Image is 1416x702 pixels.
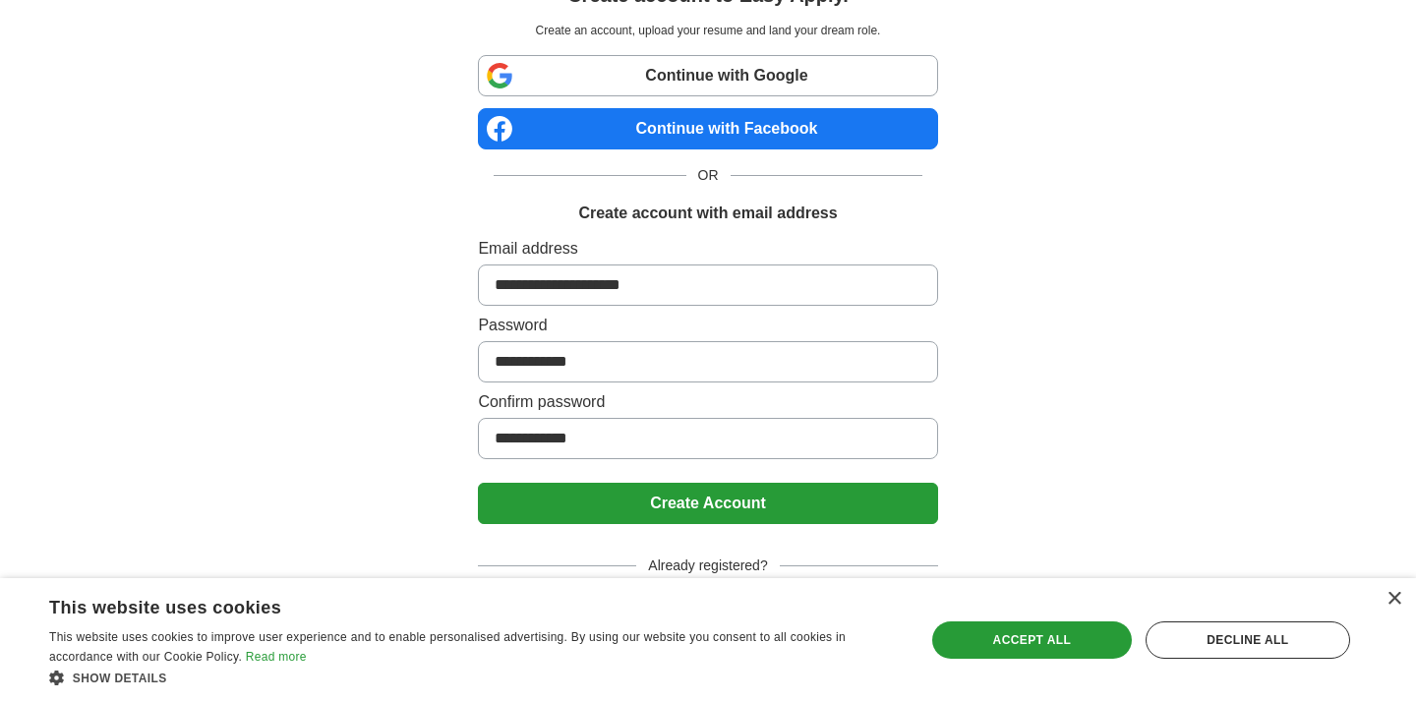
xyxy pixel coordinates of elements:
p: Create an account, upload your resume and land your dream role. [482,22,933,39]
button: Create Account [478,483,937,524]
div: Decline all [1146,621,1350,659]
label: Email address [478,237,937,261]
label: Password [478,314,937,337]
a: Continue with Google [478,55,937,96]
span: Already registered? [636,556,779,576]
a: Read more, opens a new window [246,650,307,664]
span: Show details [73,672,167,685]
div: Close [1386,592,1401,607]
label: Confirm password [478,390,937,414]
span: This website uses cookies to improve user experience and to enable personalised advertising. By u... [49,630,846,664]
div: Show details [49,668,900,687]
div: This website uses cookies [49,590,851,619]
a: Continue with Facebook [478,108,937,149]
span: OR [686,165,731,186]
div: Accept all [932,621,1132,659]
h1: Create account with email address [578,202,837,225]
